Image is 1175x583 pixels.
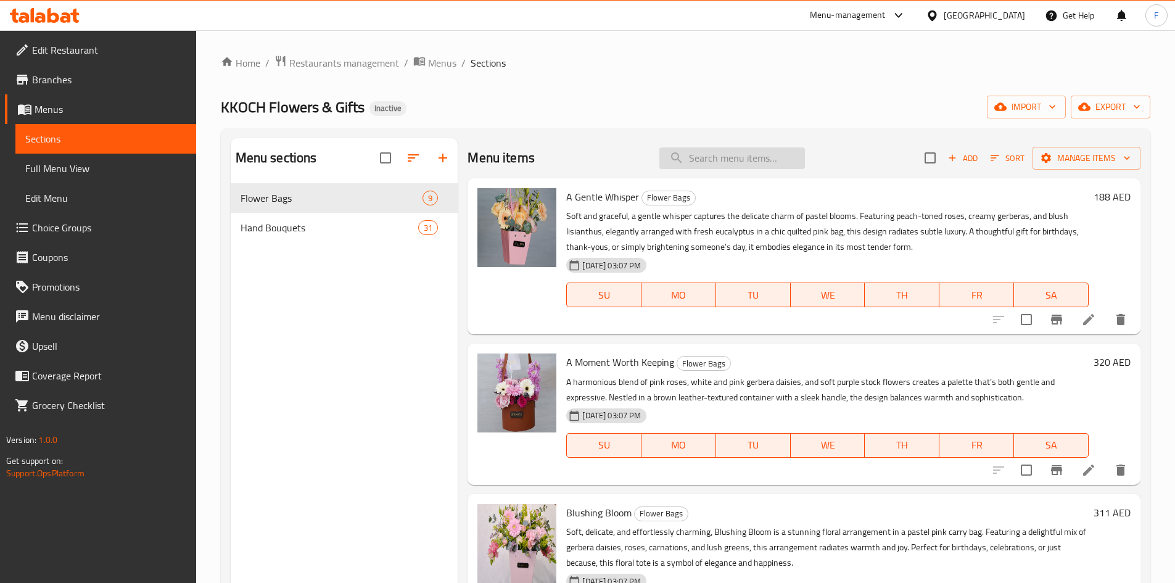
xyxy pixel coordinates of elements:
[634,507,688,521] div: Flower Bags
[5,391,196,420] a: Grocery Checklist
[418,220,438,235] div: items
[943,149,983,168] span: Add item
[423,192,437,204] span: 9
[32,309,186,324] span: Menu disclaimer
[1014,283,1089,307] button: SA
[1013,457,1039,483] span: Select to update
[15,154,196,183] a: Full Menu View
[419,222,437,234] span: 31
[32,279,186,294] span: Promotions
[25,131,186,146] span: Sections
[566,283,641,307] button: SU
[1013,307,1039,333] span: Select to update
[5,213,196,242] a: Choice Groups
[477,504,556,583] img: Blushing Bloom
[241,191,423,205] span: Flower Bags
[6,432,36,448] span: Version:
[566,524,1089,571] p: Soft, delicate, and effortlessly charming, Blushing Bloom is a stunning floral arrangement in a p...
[641,433,716,458] button: MO
[15,183,196,213] a: Edit Menu
[577,260,646,271] span: [DATE] 03:07 PM
[1081,99,1140,115] span: export
[1081,463,1096,478] a: Edit menu item
[991,151,1025,165] span: Sort
[32,220,186,235] span: Choice Groups
[641,283,716,307] button: MO
[38,432,57,448] span: 1.0.0
[32,398,186,413] span: Grocery Checklist
[428,56,456,70] span: Menus
[413,55,456,71] a: Menus
[791,433,865,458] button: WE
[369,103,406,114] span: Inactive
[721,436,786,454] span: TU
[1094,188,1131,205] h6: 188 AED
[6,465,85,481] a: Support.OpsPlatform
[646,436,711,454] span: MO
[231,183,458,213] div: Flower Bags9
[865,433,939,458] button: TH
[1033,147,1140,170] button: Manage items
[5,94,196,124] a: Menus
[641,191,696,205] div: Flower Bags
[1081,312,1096,327] a: Edit menu item
[1042,151,1131,166] span: Manage items
[231,178,458,247] nav: Menu sections
[221,55,1150,71] nav: breadcrumb
[461,56,466,70] li: /
[865,283,939,307] button: TH
[635,507,688,521] span: Flower Bags
[221,93,365,121] span: KKOCH Flowers & Gifts
[1019,436,1084,454] span: SA
[1094,504,1131,521] h6: 311 AED
[6,453,63,469] span: Get support on:
[25,161,186,176] span: Full Menu View
[944,9,1025,22] div: [GEOGRAPHIC_DATA]
[987,96,1066,118] button: import
[5,65,196,94] a: Branches
[566,188,639,206] span: A Gentle Whisper
[791,283,865,307] button: WE
[5,272,196,302] a: Promotions
[796,286,860,304] span: WE
[428,143,458,173] button: Add section
[677,356,731,371] div: Flower Bags
[566,433,641,458] button: SU
[870,436,934,454] span: TH
[398,143,428,173] span: Sort sections
[221,56,260,70] a: Home
[468,149,535,167] h2: Menu items
[32,368,186,383] span: Coverage Report
[1106,455,1136,485] button: delete
[944,436,1009,454] span: FR
[471,56,506,70] span: Sections
[1042,455,1071,485] button: Branch-specific-item
[939,283,1014,307] button: FR
[369,101,406,116] div: Inactive
[646,286,711,304] span: MO
[5,242,196,272] a: Coupons
[289,56,399,70] span: Restaurants management
[870,286,934,304] span: TH
[32,72,186,87] span: Branches
[943,149,983,168] button: Add
[241,220,419,235] span: Hand Bouquets
[5,302,196,331] a: Menu disclaimer
[659,147,805,169] input: search
[32,339,186,354] span: Upsell
[5,361,196,391] a: Coverage Report
[716,433,791,458] button: TU
[1014,433,1089,458] button: SA
[1094,354,1131,371] h6: 320 AED
[721,286,786,304] span: TU
[5,35,196,65] a: Edit Restaurant
[1042,305,1071,334] button: Branch-specific-item
[997,99,1056,115] span: import
[1154,9,1158,22] span: F
[373,145,398,171] span: Select all sections
[566,503,632,522] span: Blushing Bloom
[917,145,943,171] span: Select section
[1019,286,1084,304] span: SA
